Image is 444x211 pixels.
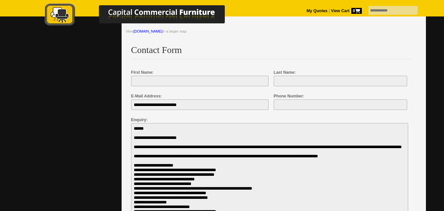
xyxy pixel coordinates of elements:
[131,45,411,59] h2: Contact Form
[274,70,296,75] span: Last Name:
[351,8,362,14] span: 0
[274,94,304,98] span: Phone Number:
[27,3,257,29] a: Capital Commercial Furniture Logo
[131,94,162,98] span: E-Mail Address:
[307,9,328,13] a: My Quotes
[27,3,257,27] img: Capital Commercial Furniture Logo
[131,70,154,75] span: First Name:
[331,9,362,13] strong: View Cart
[330,9,362,13] a: View Cart0
[131,118,148,122] span: Enquiry:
